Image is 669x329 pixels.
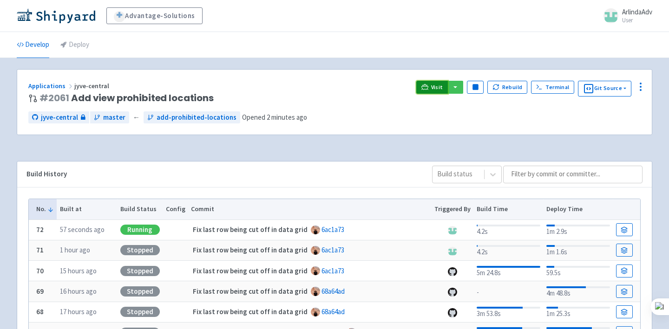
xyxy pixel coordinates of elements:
b: 68 [36,307,44,316]
th: Commit [188,199,432,219]
a: Advantage-Solutions [106,7,203,24]
input: Filter by commit or committer... [503,166,643,183]
b: 70 [36,266,44,275]
a: ArlindaAdv User [598,8,652,23]
time: 15 hours ago [60,266,97,275]
a: Visit [416,81,448,94]
span: jyve-central [41,112,78,123]
a: Develop [17,32,49,58]
a: Applications [28,82,74,90]
b: 72 [36,225,44,234]
a: master [90,111,129,124]
a: Deploy [60,32,89,58]
a: Build Details [616,285,633,298]
a: 6ac1a73 [321,266,344,275]
a: 6ac1a73 [321,225,344,234]
strong: Fix last row being cut off in data grid [193,307,308,316]
div: Stopped [120,266,160,276]
div: 3m 53.8s [477,305,540,319]
time: 17 hours ago [60,307,97,316]
strong: Fix last row being cut off in data grid [193,225,308,234]
div: Build History [26,169,417,180]
div: 5m 24.8s [477,264,540,278]
span: ← [133,112,140,123]
div: Stopped [120,245,160,255]
div: Stopped [120,307,160,317]
div: Stopped [120,286,160,297]
div: 1m 2.9s [546,223,610,237]
time: 2 minutes ago [267,113,307,122]
th: Deploy Time [543,199,613,219]
div: 59.5s [546,264,610,278]
a: 68a64ad [321,307,345,316]
small: User [622,17,652,23]
div: 4.2s [477,223,540,237]
a: add-prohibited-locations [144,111,240,124]
a: Terminal [531,81,574,94]
a: Build Details [616,244,633,257]
a: 6ac1a73 [321,245,344,254]
th: Build Time [473,199,543,219]
time: 57 seconds ago [60,225,105,234]
img: Shipyard logo [17,8,95,23]
div: 4m 48.8s [546,284,610,299]
span: Visit [431,84,443,91]
strong: Fix last row being cut off in data grid [193,266,308,275]
button: No. [36,204,54,214]
a: 68a64ad [321,287,345,296]
button: Git Source [578,81,631,97]
a: Build Details [616,305,633,318]
span: add-prohibited-locations [157,112,236,123]
span: jyve-central [74,82,111,90]
th: Build Status [117,199,163,219]
span: master [103,112,125,123]
time: 16 hours ago [60,287,97,296]
span: ArlindaAdv [622,7,652,16]
button: Pause [467,81,484,94]
strong: Fix last row being cut off in data grid [193,287,308,296]
time: 1 hour ago [60,245,90,254]
div: Running [120,225,160,235]
th: Config [163,199,188,219]
div: 1m 1.6s [546,243,610,258]
b: 69 [36,287,44,296]
a: Build Details [616,264,633,277]
div: 4.2s [477,243,540,258]
a: Build Details [616,223,633,236]
span: Add view prohibited locations [39,93,214,103]
a: #2061 [39,91,69,104]
div: 1m 25.3s [546,305,610,319]
strong: Fix last row being cut off in data grid [193,245,308,254]
div: - [477,285,540,298]
a: jyve-central [28,111,89,124]
th: Triggered By [432,199,474,219]
button: Rebuild [487,81,527,94]
th: Built at [57,199,117,219]
span: Opened [242,113,307,122]
b: 71 [36,245,44,254]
